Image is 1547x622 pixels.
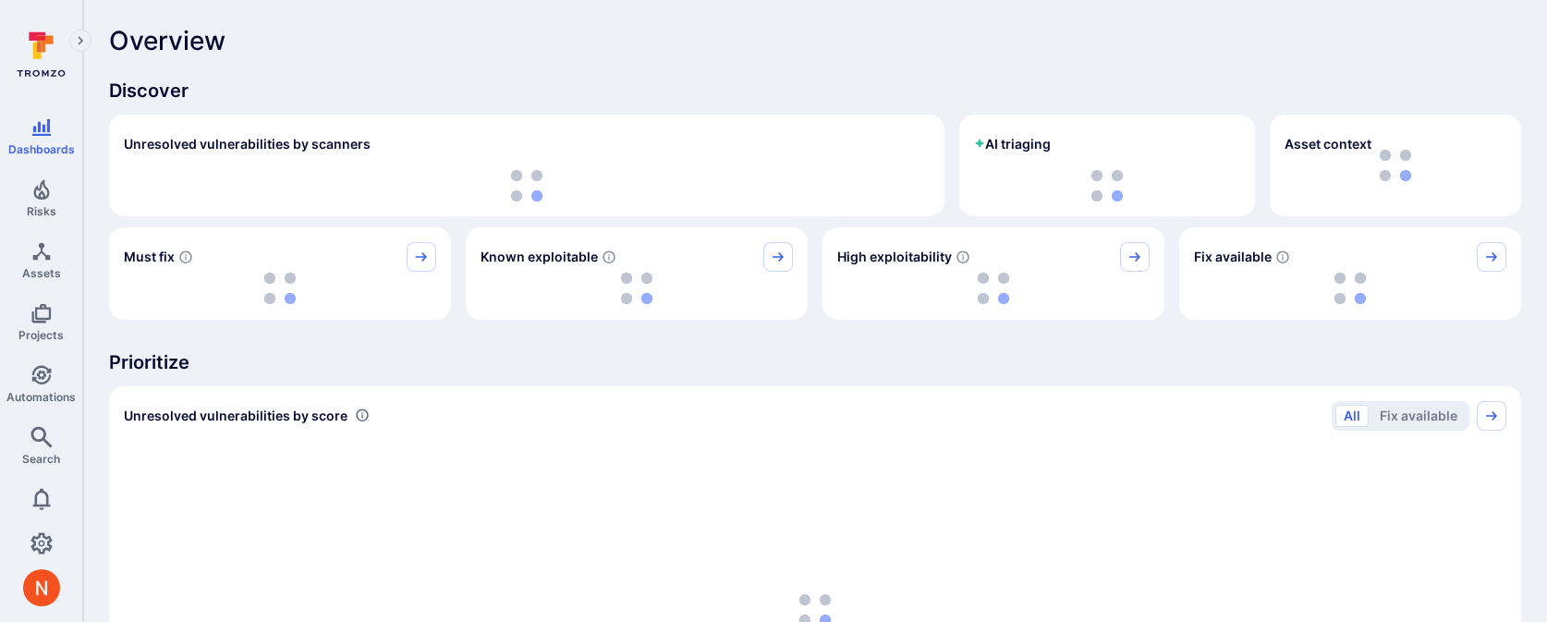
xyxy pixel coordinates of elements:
span: Risks [27,204,56,218]
img: Loading... [621,273,652,304]
svg: Confirmed exploitable by KEV [602,250,616,264]
span: High exploitability [837,248,952,266]
img: Loading... [264,273,296,304]
div: loading spinner [837,272,1150,305]
img: Loading... [978,273,1009,304]
div: loading spinner [1194,272,1506,305]
div: Known exploitable [466,227,808,320]
div: loading spinner [124,272,436,305]
h2: AI triaging [974,135,1051,153]
i: Expand navigation menu [74,33,87,49]
span: Asset context [1285,135,1371,153]
span: Overview [109,26,225,55]
span: Known exploitable [481,248,598,266]
div: High exploitability [822,227,1164,320]
div: Must fix [109,227,451,320]
svg: Vulnerabilities with fix available [1275,250,1290,264]
div: loading spinner [481,272,793,305]
span: Fix available [1194,248,1272,266]
div: loading spinner [124,170,930,201]
svg: EPSS score ≥ 0.7 [956,250,970,264]
div: Number of vulnerabilities in status 'Open' 'Triaged' and 'In process' grouped by score [355,406,370,425]
div: Neeren Patki [23,569,60,606]
svg: Risk score >=40 , missed SLA [178,250,193,264]
div: loading spinner [974,170,1240,201]
span: Prioritize [109,349,1521,375]
span: Must fix [124,248,175,266]
img: Loading... [1091,170,1123,201]
span: Dashboards [8,142,75,156]
h2: Unresolved vulnerabilities by scanners [124,135,371,153]
div: Fix available [1179,227,1521,320]
span: Unresolved vulnerabilities by score [124,407,347,425]
button: All [1335,405,1369,427]
button: Expand navigation menu [69,30,91,52]
span: Assets [22,266,61,280]
button: Fix available [1371,405,1466,427]
img: ACg8ocIprwjrgDQnDsNSk9Ghn5p5-B8DpAKWoJ5Gi9syOE4K59tr4Q=s96-c [23,569,60,606]
span: Projects [18,328,64,342]
span: Search [22,452,60,466]
span: Discover [109,78,1521,104]
img: Loading... [1334,273,1366,304]
span: Automations [6,390,76,404]
img: Loading... [511,170,542,201]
